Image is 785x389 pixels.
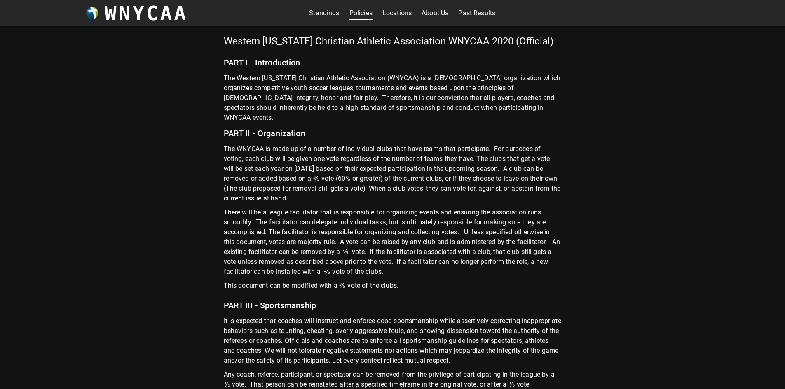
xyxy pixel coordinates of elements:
p: This document can be modified with a ⅗ vote of the clubs. [224,281,562,295]
p: The Western [US_STATE] Christian Athletic Association (WNYCAA) is a [DEMOGRAPHIC_DATA] organizati... [224,73,562,123]
img: wnycaaBall.png [86,7,98,19]
h6: PART II - Organization [224,123,562,144]
h6: PART III - Sportsmanship [224,295,562,316]
a: Past Results [458,7,495,20]
a: About Us [422,7,448,20]
h5: Western [US_STATE] Christian Athletic Association WNYCAA 2020 (Official) [224,35,562,52]
p: The WNYCAA is made up of a number of individual clubs that have teams that participate. For purpo... [224,144,562,207]
h3: WNYCAA [105,2,188,25]
a: Locations [382,7,412,20]
a: Policies [349,7,373,20]
a: Standings [309,7,339,20]
p: There will be a league facilitator that is responsible for organizing events and ensuring the ass... [224,207,562,281]
p: It is expected that coaches will instruct and enforce good sportsmanship while assertively correc... [224,316,562,370]
h6: PART I - Introduction [224,52,562,73]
